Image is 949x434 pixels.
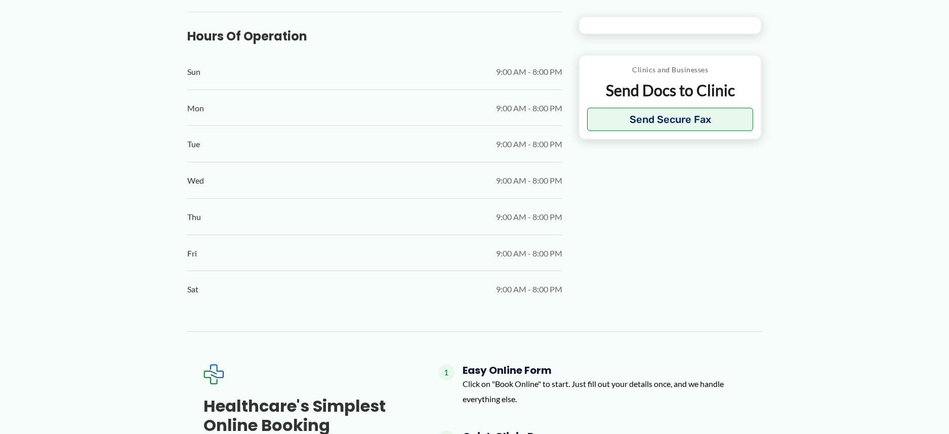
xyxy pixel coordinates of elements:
[187,173,204,188] span: Wed
[187,28,562,44] h3: Hours of Operation
[496,173,562,188] span: 9:00 AM - 8:00 PM
[587,63,754,76] p: Clinics and Businesses
[496,209,562,225] span: 9:00 AM - 8:00 PM
[187,246,197,261] span: Fri
[496,64,562,79] span: 9:00 AM - 8:00 PM
[203,364,224,384] img: Expected Healthcare Logo
[463,364,746,376] h4: Easy Online Form
[463,376,746,406] p: Click on "Book Online" to start. Just fill out your details once, and we handle everything else.
[496,101,562,116] span: 9:00 AM - 8:00 PM
[187,282,198,297] span: Sat
[438,364,455,380] span: 1
[587,80,754,100] p: Send Docs to Clinic
[496,246,562,261] span: 9:00 AM - 8:00 PM
[587,108,754,131] button: Send Secure Fax
[187,101,204,116] span: Mon
[187,209,201,225] span: Thu
[187,137,200,152] span: Tue
[496,282,562,297] span: 9:00 AM - 8:00 PM
[496,137,562,152] span: 9:00 AM - 8:00 PM
[187,64,200,79] span: Sun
